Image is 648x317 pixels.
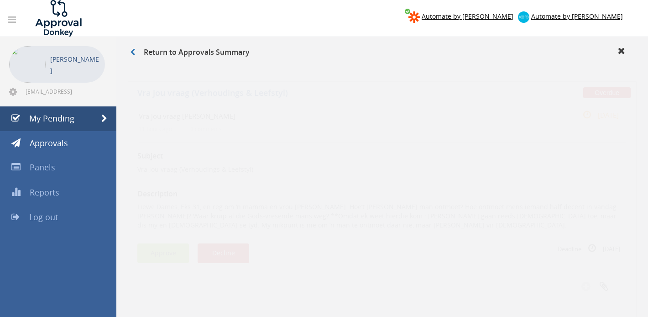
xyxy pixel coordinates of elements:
[583,79,631,90] span: Overdue
[50,53,100,76] p: [PERSON_NAME]
[408,11,420,23] img: zapier-logomark.png
[137,80,482,91] h5: Vra jou vraag (Verhoudings & Leefstyl)
[422,12,513,21] span: Automate by [PERSON_NAME]
[29,113,74,124] span: My Pending
[30,137,68,148] span: Approvals
[139,104,544,111] h4: Vra jou vraag [PERSON_NAME]
[198,235,249,254] button: Decline
[558,235,620,245] small: Deadline [DATE]
[531,12,623,21] span: Automate by [PERSON_NAME]
[573,101,619,111] small: [DATE]
[518,11,529,23] img: xero-logo.png
[137,181,627,190] h3: Description
[137,194,627,221] p: Liewe Dames, Eks 31, en reg om ‘n mamma en vrou [PERSON_NAME]. Hoe’t [PERSON_NAME] man ontmoet? H...
[137,156,627,165] p: Vra jou vraag (Verhoudings & Leefstyl)
[26,88,103,95] span: [EMAIL_ADDRESS][DOMAIN_NAME]
[30,187,59,198] span: Reports
[30,162,55,173] span: Panels
[29,211,58,222] span: Log out
[130,48,250,57] h3: Return to Approvals Summary
[190,117,226,124] small: 0 comments...
[139,117,172,124] small: 11 hours ago
[137,235,189,254] button: Approve
[137,143,627,152] h3: Subject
